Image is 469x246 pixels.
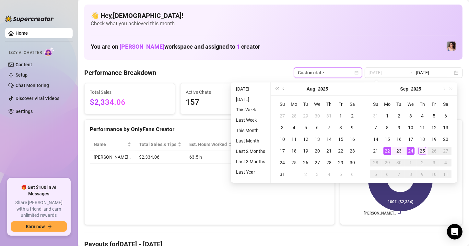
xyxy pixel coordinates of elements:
span: 1 [237,43,240,50]
td: 2025-09-08 [381,122,393,133]
div: 24 [278,159,286,166]
span: Share [PERSON_NAME] with a friend, and earn unlimited rewards [11,200,67,219]
th: Tu [300,98,311,110]
div: 5 [430,112,438,120]
th: Mo [288,98,300,110]
td: 2025-09-02 [300,168,311,180]
div: 21 [372,147,380,155]
div: 19 [430,135,438,143]
button: Choose a year [318,82,328,95]
td: 2025-10-07 [393,168,405,180]
span: 157 [186,96,265,109]
div: 17 [278,147,286,155]
div: 14 [325,135,333,143]
td: 2025-09-03 [405,110,416,122]
a: Home [16,31,28,36]
li: [DATE] [233,95,268,103]
div: 15 [337,135,345,143]
input: End date [416,69,453,76]
div: 22 [383,147,391,155]
li: Last 3 Months [233,158,268,166]
td: 2025-09-20 [440,133,451,145]
span: Check what you achieved this month [91,20,456,27]
td: 2025-09-17 [405,133,416,145]
td: 2025-09-12 [428,122,440,133]
span: Active Chats [186,89,265,96]
td: 2025-09-25 [416,145,428,157]
a: Setup [16,72,28,78]
div: 3 [407,112,415,120]
h4: Performance Breakdown [84,68,156,77]
td: 2025-09-11 [416,122,428,133]
a: Chat Monitoring [16,83,49,88]
th: Tu [393,98,405,110]
td: 2025-08-30 [346,157,358,168]
td: 2025-09-23 [393,145,405,157]
span: Total Sales & Tips [139,141,176,148]
li: [DATE] [233,85,268,93]
td: 2025-08-08 [335,122,346,133]
span: Name [94,141,126,148]
td: 2025-10-05 [370,168,381,180]
div: 28 [290,112,298,120]
li: Last Month [233,137,268,145]
td: 2025-09-26 [428,145,440,157]
td: 2025-07-30 [311,110,323,122]
td: 2025-10-10 [428,168,440,180]
div: 11 [290,135,298,143]
div: 31 [372,112,380,120]
div: 7 [372,124,380,131]
h4: 👋 Hey, [DEMOGRAPHIC_DATA] ! [91,11,456,20]
div: 8 [337,124,345,131]
span: Izzy AI Chatter [9,50,42,56]
button: Choose a month [400,82,409,95]
td: 2025-09-05 [335,168,346,180]
div: 4 [290,124,298,131]
td: 2025-08-06 [311,122,323,133]
div: 13 [313,135,321,143]
td: 2025-09-22 [381,145,393,157]
span: calendar [355,71,358,75]
td: 2025-09-21 [370,145,381,157]
th: Sa [346,98,358,110]
td: 2025-09-27 [440,145,451,157]
div: 2 [418,159,426,166]
div: 8 [383,124,391,131]
div: 31 [325,112,333,120]
div: 25 [290,159,298,166]
td: 2025-08-18 [288,145,300,157]
div: 8 [407,170,415,178]
td: 2025-08-19 [300,145,311,157]
td: 2025-09-01 [288,168,300,180]
div: 12 [430,124,438,131]
li: Last Week [233,116,268,124]
td: 2025-08-26 [300,157,311,168]
div: Est. Hours Worked [189,141,227,148]
div: 15 [383,135,391,143]
div: 26 [302,159,310,166]
td: 2025-08-04 [288,122,300,133]
div: 13 [442,124,450,131]
a: Discover Viral Videos [16,96,59,101]
div: 9 [418,170,426,178]
div: 18 [290,147,298,155]
td: 2025-10-02 [416,157,428,168]
td: 2025-09-04 [416,110,428,122]
td: 2025-08-21 [323,145,335,157]
div: 30 [348,159,356,166]
button: Choose a month [307,82,315,95]
td: 63.5 h [185,151,236,164]
span: 🎁 Get $100 in AI Messages [11,184,67,197]
td: 2025-09-02 [393,110,405,122]
div: 5 [337,170,345,178]
td: 2025-10-08 [405,168,416,180]
td: 2025-09-09 [393,122,405,133]
td: 2025-09-24 [405,145,416,157]
a: Content [16,62,32,67]
li: This Week [233,106,268,114]
div: 26 [430,147,438,155]
th: Fr [428,98,440,110]
td: 2025-08-31 [370,110,381,122]
div: 14 [372,135,380,143]
span: Earn now [26,224,45,229]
